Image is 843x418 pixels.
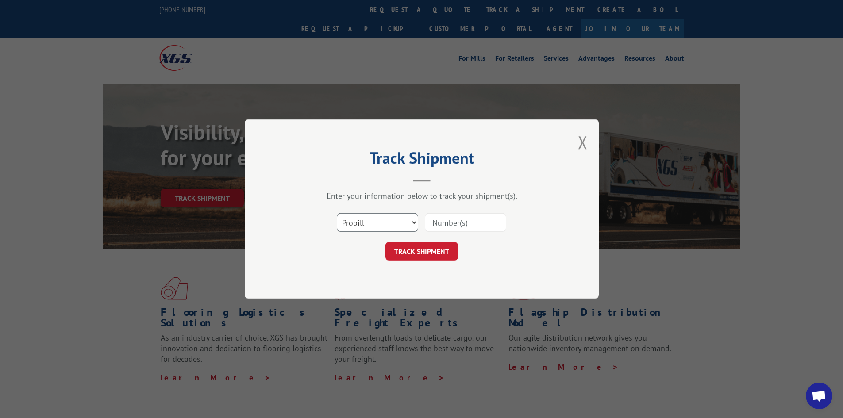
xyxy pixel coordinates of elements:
[289,152,554,169] h2: Track Shipment
[385,242,458,261] button: TRACK SHIPMENT
[289,191,554,201] div: Enter your information below to track your shipment(s).
[425,213,506,232] input: Number(s)
[806,383,832,409] div: Open chat
[578,130,588,154] button: Close modal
